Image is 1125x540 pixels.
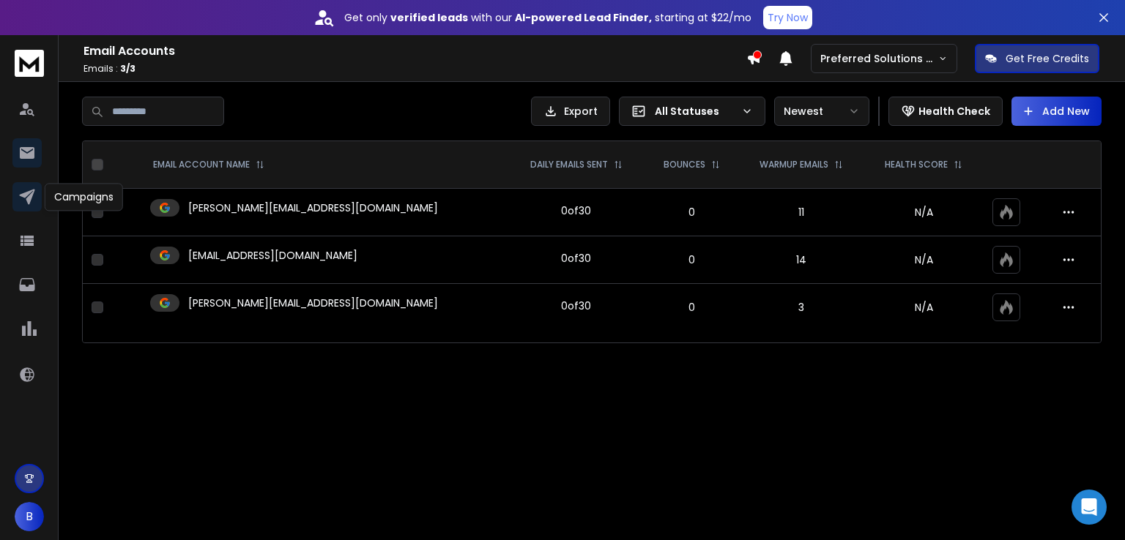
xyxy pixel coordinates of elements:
[975,44,1099,73] button: Get Free Credits
[653,205,729,220] p: 0
[738,189,864,236] td: 11
[1011,97,1102,126] button: Add New
[873,252,975,267] p: N/A
[655,104,735,119] p: All Statuses
[1072,490,1107,525] div: Open Intercom Messenger
[15,502,44,531] button: B
[188,248,357,263] p: [EMAIL_ADDRESS][DOMAIN_NAME]
[530,159,608,170] p: DAILY EMAILS SENT
[763,6,812,29] button: Try Now
[188,296,438,310] p: [PERSON_NAME][EMAIL_ADDRESS][DOMAIN_NAME]
[153,159,264,170] div: EMAIL ACCOUNT NAME
[653,252,729,267] p: 0
[820,51,938,66] p: Preferred Solutions Transport LLC
[15,50,44,77] img: logo
[768,10,808,25] p: Try Now
[873,205,975,220] p: N/A
[515,10,652,25] strong: AI-powered Lead Finder,
[760,159,828,170] p: WARMUP EMAILS
[1006,51,1089,66] p: Get Free Credits
[918,104,990,119] p: Health Check
[344,10,751,25] p: Get only with our starting at $22/mo
[390,10,468,25] strong: verified leads
[885,159,948,170] p: HEALTH SCORE
[120,62,135,75] span: 3 / 3
[561,203,591,218] div: 0 of 30
[83,42,746,60] h1: Email Accounts
[888,97,1003,126] button: Health Check
[83,63,746,75] p: Emails :
[45,183,123,211] div: Campaigns
[738,284,864,331] td: 3
[531,97,610,126] button: Export
[188,200,438,215] p: [PERSON_NAME][EMAIL_ADDRESS][DOMAIN_NAME]
[774,97,869,126] button: Newest
[653,300,729,315] p: 0
[873,300,975,315] p: N/A
[561,299,591,313] div: 0 of 30
[738,236,864,284] td: 14
[664,159,705,170] p: BOUNCES
[561,251,591,266] div: 0 of 30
